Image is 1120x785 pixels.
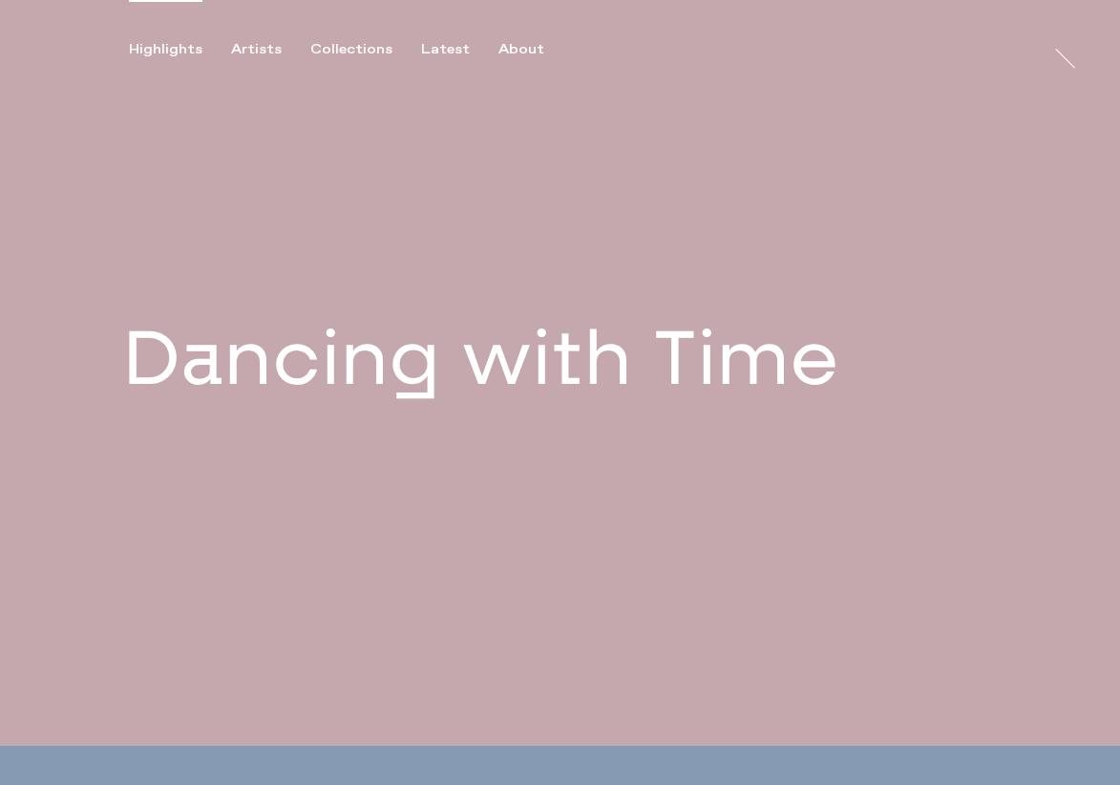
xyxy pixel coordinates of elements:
div: About [498,41,544,58]
button: Artists [231,41,310,58]
button: Latest [421,41,498,58]
div: Highlights [129,41,202,58]
div: Latest [421,41,470,58]
button: Collections [310,41,421,58]
div: Collections [310,41,392,58]
div: Artists [231,41,282,58]
button: About [498,41,573,58]
button: Highlights [129,41,231,58]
